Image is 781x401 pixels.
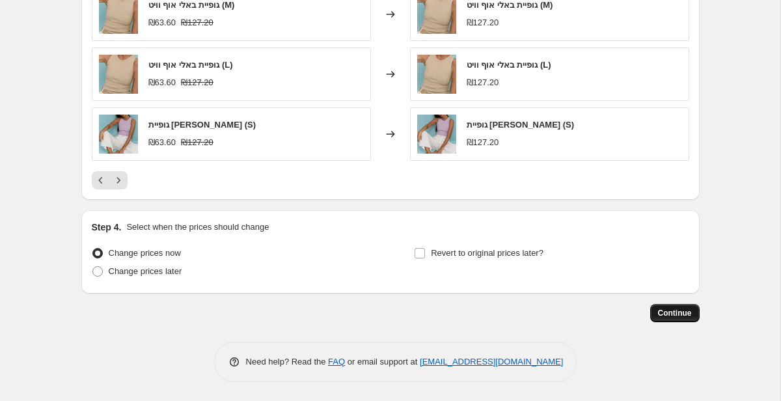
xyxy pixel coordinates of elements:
[109,248,181,258] span: Change prices now
[431,248,543,258] span: Revert to original prices later?
[328,357,345,366] a: FAQ
[148,60,233,70] span: גופיית באלי אוף וויט (L)
[246,357,329,366] span: Need help? Read the
[109,266,182,276] span: Change prices later
[417,55,456,94] img: LEGALHEN0786_80x.jpg
[467,77,499,87] span: ₪127.20
[467,18,499,27] span: ₪127.20
[126,221,269,234] p: Select when the prices should change
[148,77,176,87] span: ₪63.60
[417,115,456,154] img: Photo_13-07-2025_15_22_10_80x.jpg
[99,55,138,94] img: LEGALHEN0786_80x.jpg
[148,120,256,130] span: גופיית [PERSON_NAME] (S)
[181,77,213,87] span: ₪127.20
[345,357,420,366] span: or email support at
[109,171,128,189] button: Next
[181,137,213,147] span: ₪127.20
[420,357,563,366] a: [EMAIL_ADDRESS][DOMAIN_NAME]
[658,308,692,318] span: Continue
[92,171,128,189] nav: Pagination
[467,120,575,130] span: גופיית [PERSON_NAME] (S)
[99,115,138,154] img: Photo_13-07-2025_15_22_10_80x.jpg
[181,18,213,27] span: ₪127.20
[650,304,700,322] button: Continue
[467,137,499,147] span: ₪127.20
[92,171,110,189] button: Previous
[467,60,551,70] span: גופיית באלי אוף וויט (L)
[148,137,176,147] span: ₪63.60
[148,18,176,27] span: ₪63.60
[92,221,122,234] h2: Step 4.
